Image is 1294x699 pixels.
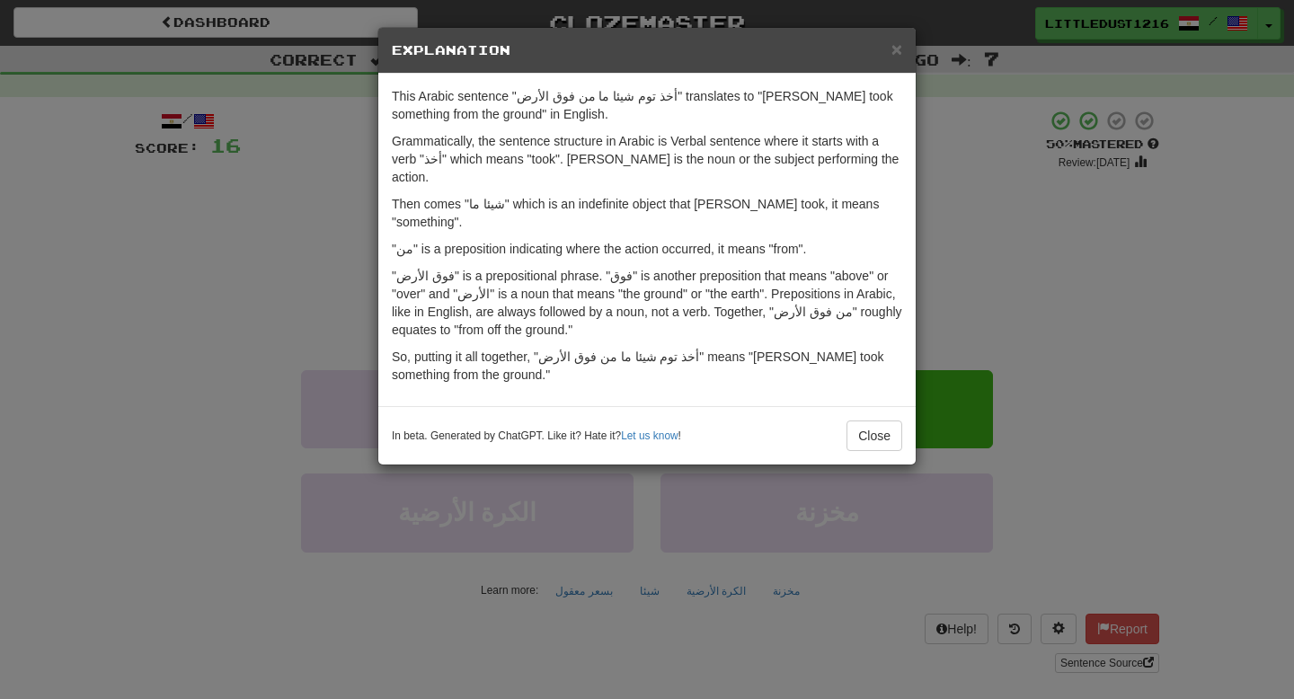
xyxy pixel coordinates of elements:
button: Close [891,40,902,58]
p: "فوق الأرض" is a prepositional phrase. "فوق" is another preposition that means "above" or "over" ... [392,267,902,339]
p: Then comes "شيئا ما" which is an indefinite object that [PERSON_NAME] took, it means "something". [392,195,902,231]
a: Let us know [621,429,678,442]
p: So, putting it all together, "أخذ توم شيئا ما من فوق الأرض" means "[PERSON_NAME] took something f... [392,348,902,384]
button: Close [846,420,902,451]
small: In beta. Generated by ChatGPT. Like it? Hate it? ! [392,429,681,444]
span: × [891,39,902,59]
p: This Arabic sentence "أخذ توم شيئا ما من فوق الأرض" translates to "[PERSON_NAME] took something f... [392,87,902,123]
h5: Explanation [392,41,902,59]
p: Grammatically, the sentence structure in Arabic is Verbal sentence where it starts with a verb "أ... [392,132,902,186]
p: "من" is a preposition indicating where the action occurred, it means "from". [392,240,902,258]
